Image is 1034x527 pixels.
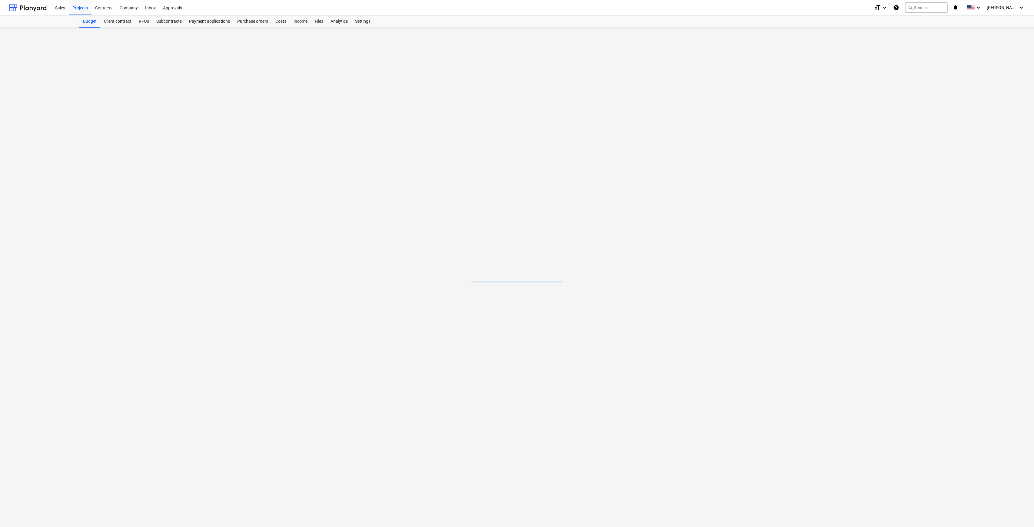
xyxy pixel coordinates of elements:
a: Analytics [327,15,351,28]
iframe: Chat Widget [1004,498,1034,527]
a: Budget [79,15,100,28]
a: Subcontracts [153,15,185,28]
a: Income [290,15,311,28]
div: Widget de chat [1004,498,1034,527]
a: Purchase orders [234,15,272,28]
a: Payment applications [185,15,234,28]
a: RFQs [135,15,153,28]
a: Files [311,15,327,28]
a: Client contract [100,15,135,28]
a: Costs [272,15,290,28]
a: Settings [351,15,374,28]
